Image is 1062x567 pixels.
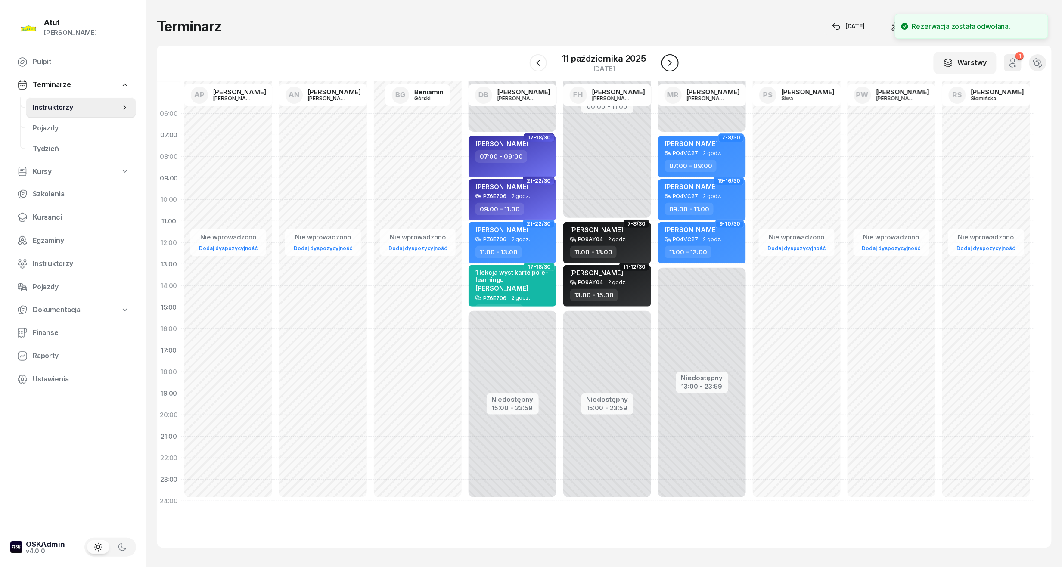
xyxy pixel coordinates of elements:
div: Słomińska [971,96,1012,101]
div: 20:00 [157,404,181,426]
span: PS [763,91,773,99]
div: PO9AY04 [578,279,603,285]
div: [PERSON_NAME] [308,89,361,95]
div: 1 lekcja wyst karte po e-learningu [475,269,551,283]
a: Kursy [10,162,136,182]
div: 09:00 - 11:00 [475,203,524,215]
div: [PERSON_NAME] [497,96,539,101]
div: 15:00 - 23:59 [587,403,628,412]
div: Beniamin [414,89,444,95]
a: Dodaj dyspozycyjność [385,243,450,253]
div: PO4VC27 [673,236,698,242]
span: 21-22/30 [527,223,551,225]
span: Ustawienia [33,374,129,385]
div: 11:00 - 13:00 [475,246,522,258]
a: AN[PERSON_NAME][PERSON_NAME] [279,84,368,106]
div: 18:00 [157,361,181,383]
button: Warstwy [934,52,997,74]
div: [PERSON_NAME] [876,96,918,101]
a: Szkolenia [10,184,136,204]
div: Warstwy [943,57,987,68]
span: Instruktorzy [33,102,121,113]
button: Nie wprowadzonoDodaj dyspozycyjność [764,230,829,255]
div: Nie wprowadzono [953,232,1019,243]
span: 2 godz. [703,150,722,156]
div: Nie wprowadzono [764,232,829,243]
span: Instruktorzy [33,258,129,270]
div: [PERSON_NAME] [213,96,255,101]
div: 13:00 - 23:59 [681,381,723,390]
span: [PERSON_NAME] [665,139,718,148]
span: [PERSON_NAME] [475,226,528,234]
div: v4.0.0 [26,548,65,554]
span: 2 godz. [608,279,627,285]
a: FH[PERSON_NAME][PERSON_NAME] [563,84,652,106]
span: Kursy [33,166,52,177]
div: Niedostępny [587,396,628,403]
button: 1 [1004,54,1022,71]
span: RS [953,91,962,99]
span: AN [289,91,300,99]
div: PO4VC27 [673,150,698,156]
div: 21:00 [157,426,181,447]
span: [PERSON_NAME] [475,139,528,148]
div: 13:00 [157,254,181,275]
div: 12:00 [157,232,181,254]
a: Egzaminy [10,230,136,251]
div: [PERSON_NAME] [876,89,929,95]
a: PS[PERSON_NAME]Siwa [752,84,842,106]
div: PZ6E706 [483,295,506,301]
a: Kursanci [10,207,136,228]
button: Narzędzia [883,18,946,35]
span: FH [573,91,583,99]
span: 9-10/30 [719,223,740,225]
div: Nie wprowadzono [196,232,261,243]
div: [DATE] [562,65,646,72]
span: 2 godz. [703,236,722,242]
div: 11 października 2025 [562,54,646,63]
div: 16:00 [157,318,181,340]
a: Dokumentacja [10,300,136,320]
div: 13:00 - 15:00 [570,289,618,301]
span: 11-12/30 [623,266,646,268]
div: 07:00 [157,124,181,146]
div: 11:00 - 13:00 [665,246,711,258]
span: 7-8/30 [627,223,646,225]
div: Rezerwacja została odwołana. [912,21,1011,31]
span: [PERSON_NAME] [475,284,528,292]
div: 06:00 [157,103,181,124]
a: Instruktorzy [10,254,136,274]
button: Nie wprowadzonoDodaj dyspozycyjność [953,230,1019,255]
a: MR[PERSON_NAME][PERSON_NAME] [658,84,747,106]
span: 2 godz. [512,295,530,301]
div: PZ6E706 [483,193,506,199]
div: OSKAdmin [26,541,65,548]
div: 07:00 - 09:00 [665,160,717,172]
span: 15-16/30 [717,180,740,182]
span: 21-22/30 [527,180,551,182]
span: 2 godz. [512,236,530,242]
span: 2 godz. [608,236,627,242]
a: DB[PERSON_NAME][PERSON_NAME] [468,84,557,106]
a: Pojazdy [10,277,136,297]
a: Tydzień [26,139,136,159]
a: Finanse [10,322,136,343]
span: [PERSON_NAME] [570,226,623,234]
span: PW [856,91,869,99]
span: Pulpit [33,56,129,68]
span: BG [395,91,406,99]
div: 24:00 [157,490,181,512]
div: 07:00 - 09:00 [475,150,527,163]
span: MR [667,91,679,99]
div: PZ6E706 [483,236,506,242]
button: Niedostępny15:00 - 23:59 [587,394,628,413]
span: Kursanci [33,212,129,223]
div: Górski [414,96,444,101]
span: Finanse [33,327,129,338]
button: Nie wprowadzonoDodaj dyspozycyjność [385,230,450,255]
div: 23:00 [157,469,181,490]
div: 10:00 [157,189,181,211]
div: 15:00 [157,297,181,318]
div: Siwa [782,96,823,101]
button: [DATE] [824,18,873,35]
